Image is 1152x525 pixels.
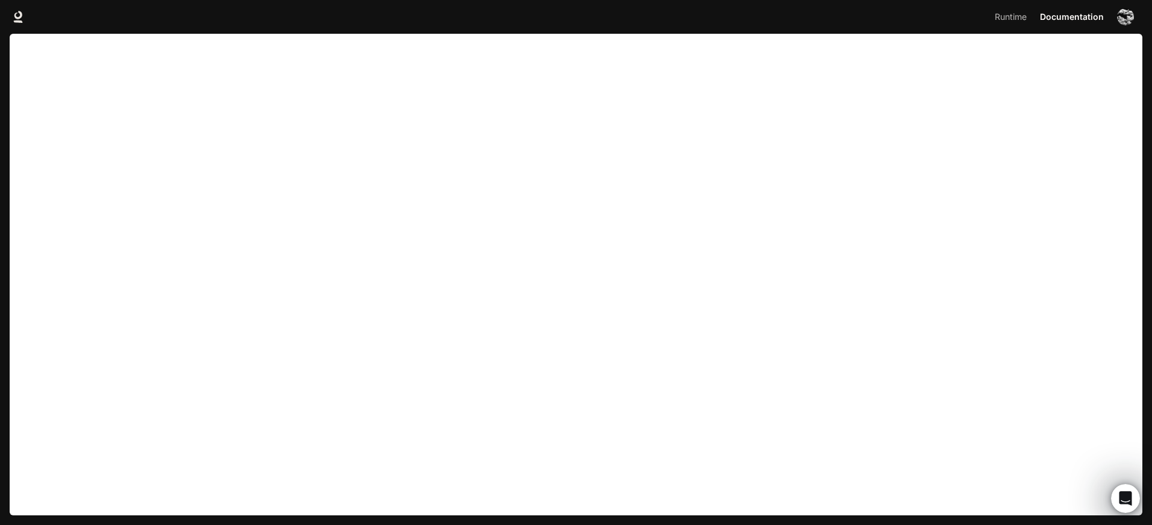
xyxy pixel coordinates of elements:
span: Runtime [995,10,1027,25]
img: User avatar [1117,8,1134,25]
a: Runtime [990,5,1034,29]
iframe: Documentation [10,34,1142,525]
button: User avatar [1113,5,1138,29]
a: Documentation [1035,5,1109,29]
span: Documentation [1040,10,1104,25]
iframe: Intercom live chat [1111,484,1140,513]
